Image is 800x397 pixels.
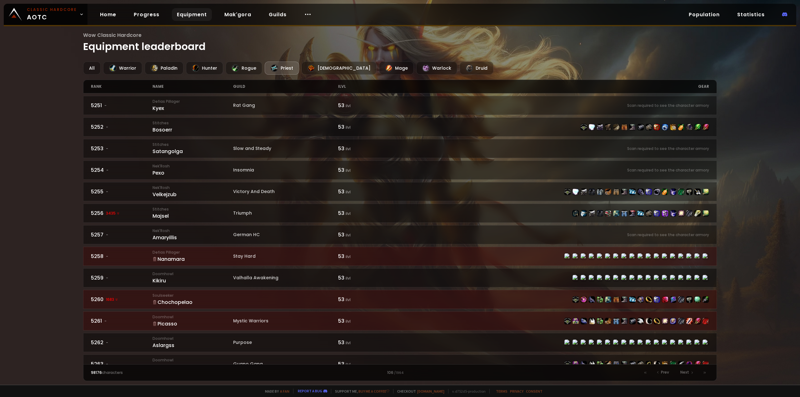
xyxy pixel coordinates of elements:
a: 5254-Nek'RoshPexoInsomnia53 ilvlScan required to see the character armory [83,161,717,180]
span: Wow Classic Hardcore [83,31,717,39]
span: Support me, [331,389,389,394]
small: ilvl [346,297,351,302]
span: - [106,254,108,259]
small: Nek'Rosh [152,185,233,191]
div: Warlock [416,62,457,75]
a: Guilds [264,8,292,21]
div: 53 [338,274,400,282]
img: item-9415 [605,124,611,130]
img: item-10041 [581,124,587,130]
a: Report a bug [298,389,322,393]
div: Guano Gang [233,361,338,367]
small: Scan required to see the character armory [627,146,709,151]
img: item-11840 [597,210,603,216]
img: item-22234 [589,210,595,216]
img: item-7714 [678,361,684,367]
img: item-7722 [572,318,579,324]
img: item-1490 [670,318,676,324]
img: item-13170 [621,210,627,216]
img: item-13968 [678,210,684,216]
a: Classic HardcoreAOTC [4,4,87,25]
img: item-11822 [621,189,627,195]
div: rank [91,80,153,93]
small: Defias Pillager [152,99,233,104]
small: Scan required to see the character armory [627,232,709,238]
img: item-13008 [621,124,627,130]
img: item-5107 [589,318,595,324]
div: 53 [338,209,400,217]
small: Doomhowl [152,357,233,363]
a: Consent [526,389,542,394]
small: / 1964 [394,370,404,375]
span: 98176 [91,370,102,375]
img: item-12543 [654,210,660,216]
img: item-11839 [572,210,579,216]
img: item-22311 [629,210,636,216]
div: Victory And Death [233,188,338,195]
span: - [106,232,108,238]
img: item-11923 [686,296,692,303]
img: item-10041 [564,318,571,324]
img: item-12545 [646,189,652,195]
img: item-5107 [589,361,595,367]
a: 5261-DoomhowlPicassoMystic Warriors53 ilvlitem-10041item-7722item-19507item-5107item-10021item-10... [83,311,717,330]
div: Pexo [152,169,233,177]
small: Nek'Rosh [152,228,233,234]
div: Picasso [152,320,233,328]
small: Classic Hardcore [27,7,77,12]
div: Valhalla Awakening [233,275,338,281]
small: Stitches [152,142,233,147]
div: Insomnia [233,167,338,173]
div: Skibidiboy [152,363,233,371]
div: 53 [338,188,400,196]
div: Slow and Steady [233,145,338,152]
small: ilvl [346,189,351,195]
img: item-10019 [637,361,644,367]
img: item-10144 [605,318,611,324]
div: German HC [233,231,338,238]
img: item-10041 [564,189,571,195]
img: item-11624 [589,296,595,303]
small: ilvl [346,319,351,324]
span: Checkout [393,389,444,394]
img: item-4550 [662,124,668,130]
img: item-5216 [694,318,701,324]
a: 5253-StitchesSatangolgaSlow and Steady53 ilvlScan required to see the character armory [83,139,717,158]
img: item-18082 [694,210,701,216]
div: Chochopelao [152,298,233,306]
small: Nek'Rosh [152,163,233,169]
small: Stitches [152,120,233,126]
div: 5263 [91,360,153,368]
div: 53 [338,339,400,346]
small: ilvl [346,362,351,367]
img: item-20641 [621,318,627,324]
img: item-11923 [686,189,692,195]
a: 5255-Nek'RoshVelkejzubVictory And Death53 ilvlitem-10041item-17707item-22234item-11840item-14154i... [83,182,717,201]
small: ilvl [346,125,351,130]
div: Nanamara [152,255,233,263]
a: 5251-Defias PillagerKyexRat Gang53 ilvlScan required to see the character armory [83,96,717,115]
div: 53 [338,123,400,131]
div: 5261 [91,317,153,325]
div: Kyex [152,104,233,112]
span: Prev [661,370,669,375]
img: item-14154 [597,189,603,195]
a: 5263-DoomhowlSkibidiboyGuano Gang53 ilvlitem-10041item-7722item-10028item-5107item-10021item-4329... [83,355,717,374]
div: 5258 [91,252,153,260]
img: item-11750 [686,318,692,324]
img: item-11623 [686,210,692,216]
small: Doomhowl [152,336,233,341]
div: Kikiru [152,277,233,285]
span: 3435 [106,211,120,216]
div: 53 [338,231,400,239]
img: item-11122 [662,189,668,195]
a: 52601683 SoulseekerChochopelao53 ilvlitem-16693item-13960item-11624item-10021item-16696item-12965... [83,290,717,309]
img: item-16693 [572,296,579,303]
img: item-17707 [589,124,595,130]
img: item-13141 [581,210,587,216]
img: item-22234 [581,189,587,195]
img: item-13029 [686,361,692,367]
img: item-10028 [581,361,587,367]
h1: Equipment leaderboard [83,31,717,54]
img: item-17707 [572,189,579,195]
